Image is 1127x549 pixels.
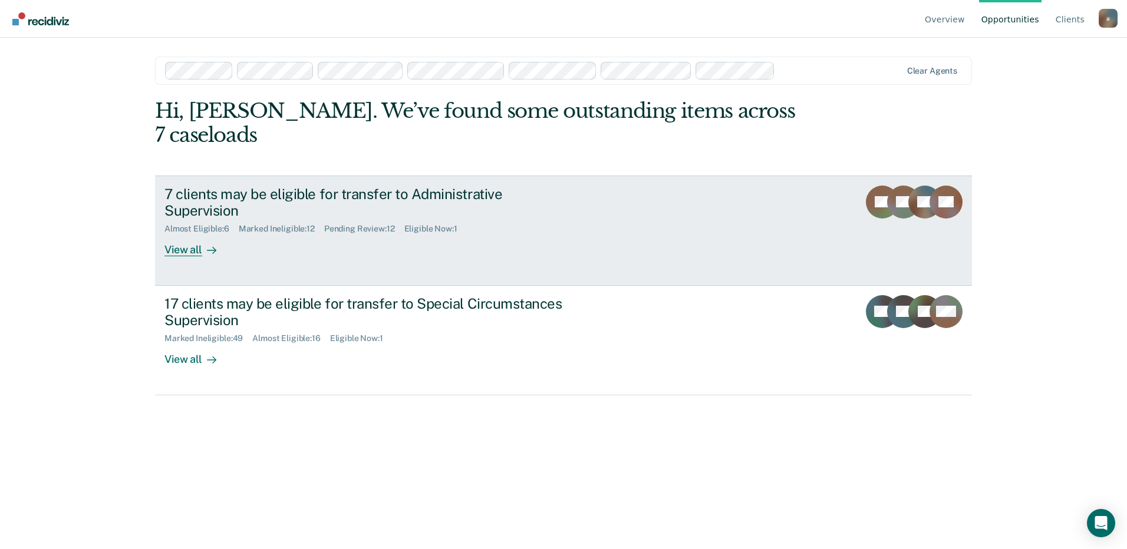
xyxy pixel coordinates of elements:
[164,186,578,220] div: 7 clients may be eligible for transfer to Administrative Supervision
[1087,509,1115,537] div: Open Intercom Messenger
[164,234,230,257] div: View all
[164,333,252,343] div: Marked Ineligible : 49
[907,66,957,76] div: Clear agents
[1099,9,1118,28] div: a
[155,286,972,395] a: 17 clients may be eligible for transfer to Special Circumstances SupervisionMarked Ineligible:49A...
[252,333,330,343] div: Almost Eligible : 16
[330,333,393,343] div: Eligible Now : 1
[164,224,239,234] div: Almost Eligible : 6
[324,224,404,234] div: Pending Review : 12
[239,224,324,234] div: Marked Ineligible : 12
[155,99,809,147] div: Hi, [PERSON_NAME]. We’ve found some outstanding items across 7 caseloads
[164,343,230,366] div: View all
[1099,9,1118,28] button: Profile dropdown button
[12,12,69,25] img: Recidiviz
[164,295,578,329] div: 17 clients may be eligible for transfer to Special Circumstances Supervision
[155,176,972,286] a: 7 clients may be eligible for transfer to Administrative SupervisionAlmost Eligible:6Marked Ineli...
[404,224,467,234] div: Eligible Now : 1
